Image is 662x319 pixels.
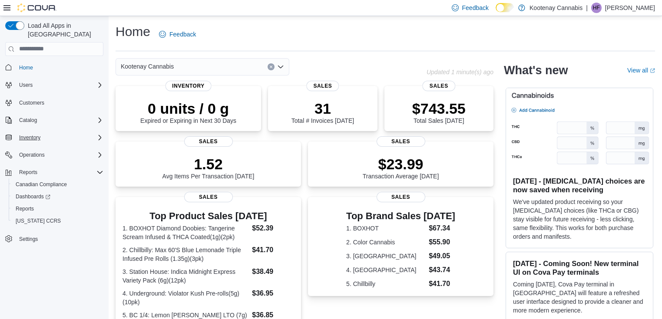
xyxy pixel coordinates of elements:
a: Home [16,62,36,73]
dd: $55.90 [429,237,455,247]
div: Expired or Expiring in Next 30 Days [140,100,236,124]
dt: 4. Underground: Violator Kush Pre-rolls(5g)(10pk) [122,289,248,306]
span: Sales [423,81,455,91]
span: HF [593,3,600,13]
span: Home [16,62,103,73]
span: Sales [377,136,425,147]
div: Avg Items Per Transaction [DATE] [162,155,255,180]
a: Dashboards [12,191,54,202]
span: Users [16,80,103,90]
p: | [586,3,588,13]
span: Operations [16,150,103,160]
button: Catalog [2,114,107,126]
dt: 1. BOXHOT [346,224,425,233]
button: Catalog [16,115,40,125]
span: Catalog [16,115,103,125]
dd: $49.05 [429,251,455,261]
span: Kootenay Cannabis [121,61,174,72]
span: Dashboards [12,191,103,202]
span: Settings [16,233,103,244]
p: 1.52 [162,155,255,173]
p: $23.99 [363,155,439,173]
button: Reports [9,203,107,215]
button: Inventory [16,132,44,143]
svg: External link [650,68,655,73]
span: Customers [19,99,44,106]
button: Canadian Compliance [9,178,107,191]
span: Feedback [169,30,196,39]
div: Transaction Average [DATE] [363,155,439,180]
span: Washington CCRS [12,216,103,226]
span: Sales [377,192,425,202]
a: Reports [12,204,37,214]
dt: 4. [GEOGRAPHIC_DATA] [346,266,425,274]
span: [US_STATE] CCRS [16,217,61,224]
dd: $36.95 [252,288,294,299]
a: Dashboards [9,191,107,203]
span: Canadian Compliance [16,181,67,188]
button: Users [16,80,36,90]
dd: $41.70 [429,279,455,289]
dd: $52.39 [252,223,294,233]
input: Dark Mode [496,3,514,12]
button: Reports [2,166,107,178]
span: Sales [184,192,233,202]
h3: [DATE] - [MEDICAL_DATA] choices are now saved when receiving [513,177,646,194]
h3: Top Brand Sales [DATE] [346,211,455,221]
button: Customers [2,96,107,109]
p: 0 units / 0 g [140,100,236,117]
nav: Complex example [5,58,103,268]
span: Catalog [19,117,37,124]
span: Inventory [16,132,103,143]
h3: Top Product Sales [DATE] [122,211,294,221]
dd: $67.34 [429,223,455,233]
button: Open list of options [277,63,284,70]
dt: 5. Chillbilly [346,280,425,288]
span: Reports [19,169,37,176]
h1: Home [116,23,150,40]
p: Updated 1 minute(s) ago [427,69,493,76]
a: Settings [16,234,41,244]
span: Settings [19,236,38,243]
span: Sales [184,136,233,147]
span: Load All Apps in [GEOGRAPHIC_DATA] [24,21,103,39]
p: Coming [DATE], Cova Pay terminal in [GEOGRAPHIC_DATA] will feature a refreshed user interface des... [513,280,646,315]
dt: 3. Station House: Indica Midnight Express Variety Pack (6g)(12pk) [122,267,248,285]
dd: $43.74 [429,265,455,275]
p: $743.55 [412,100,466,117]
span: Dashboards [16,193,50,200]
a: View allExternal link [627,67,655,74]
img: Cova [17,3,56,12]
button: Home [2,61,107,74]
span: Inventory [165,81,212,91]
button: Inventory [2,132,107,144]
a: Customers [16,98,48,108]
button: Operations [2,149,107,161]
dd: $38.49 [252,266,294,277]
button: Clear input [268,63,275,70]
dd: $41.70 [252,245,294,255]
button: Users [2,79,107,91]
div: Total # Invoices [DATE] [291,100,354,124]
dt: 3. [GEOGRAPHIC_DATA] [346,252,425,260]
span: Users [19,82,33,89]
span: Customers [16,97,103,108]
a: [US_STATE] CCRS [12,216,64,226]
a: Feedback [156,26,199,43]
span: Reports [16,205,34,212]
button: [US_STATE] CCRS [9,215,107,227]
h2: What's new [504,63,568,77]
span: Home [19,64,33,71]
div: Total Sales [DATE] [412,100,466,124]
a: Canadian Compliance [12,179,70,190]
button: Operations [16,150,48,160]
p: 31 [291,100,354,117]
dt: 1. BOXHOT Diamond Doobies: Tangerine Scream Infused & THCA Coated(1g)(2pk) [122,224,248,241]
div: Heather Fancy [591,3,602,13]
span: Reports [16,167,103,178]
button: Settings [2,232,107,245]
span: Operations [19,151,45,158]
button: Reports [16,167,41,178]
dt: 2. Chillbilly: Max 60'S Blue Lemonade Triple Infused Pre Rolls (1.35g)(3pk) [122,246,248,263]
h3: [DATE] - Coming Soon! New terminal UI on Cova Pay terminals [513,259,646,276]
